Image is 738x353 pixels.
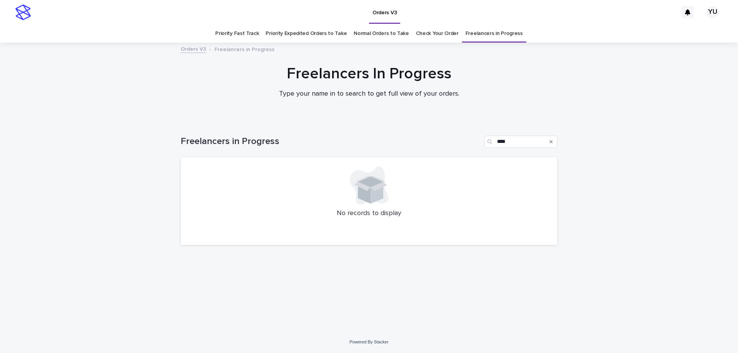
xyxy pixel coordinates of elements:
a: Orders V3 [181,44,206,53]
p: Freelancers in Progress [214,45,274,53]
div: YU [706,6,719,18]
a: Freelancers in Progress [465,25,523,43]
p: No records to display [190,209,548,218]
a: Powered By Stacker [349,340,388,344]
input: Search [484,136,557,148]
img: stacker-logo-s-only.png [15,5,31,20]
h1: Freelancers In Progress [181,65,557,83]
a: Priority Fast Track [215,25,259,43]
h1: Freelancers in Progress [181,136,481,147]
a: Priority Expedited Orders to Take [266,25,347,43]
a: Normal Orders to Take [354,25,409,43]
a: Check Your Order [416,25,459,43]
p: Type your name in to search to get full view of your orders. [215,90,523,98]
